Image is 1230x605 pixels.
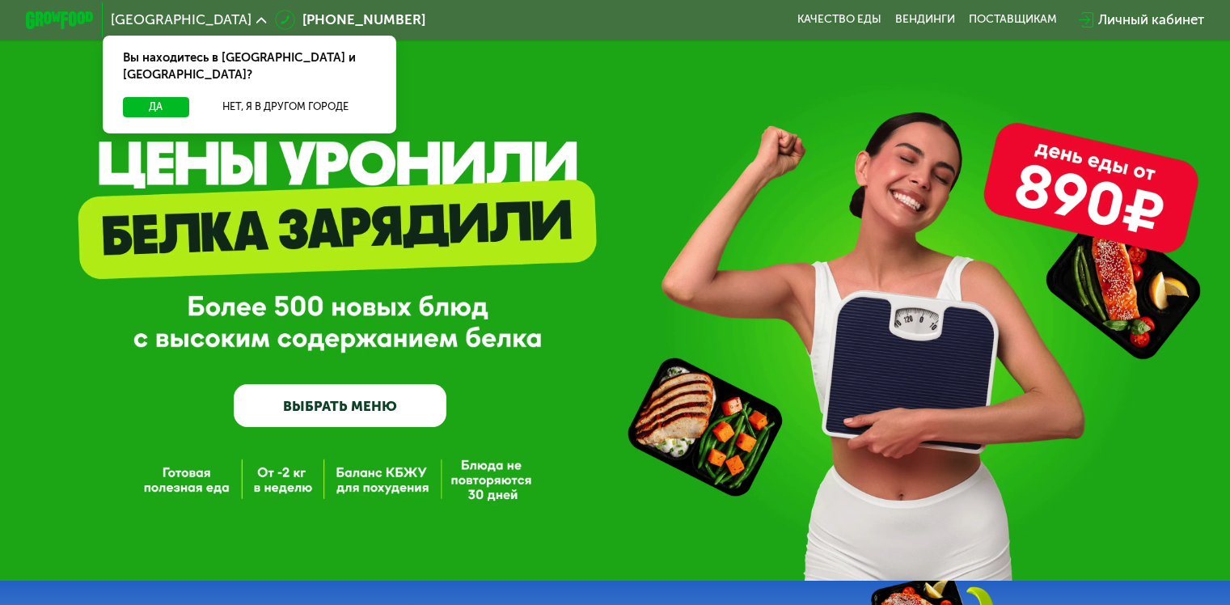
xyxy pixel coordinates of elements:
div: Личный кабинет [1098,10,1204,30]
a: [PHONE_NUMBER] [275,10,425,30]
button: Да [123,97,188,117]
a: ВЫБРАТЬ МЕНЮ [234,384,446,427]
button: Нет, я в другом городе [196,97,376,117]
a: Качество еды [797,13,881,27]
div: поставщикам [969,13,1057,27]
span: [GEOGRAPHIC_DATA] [111,13,251,27]
a: Вендинги [895,13,955,27]
div: Вы находитесь в [GEOGRAPHIC_DATA] и [GEOGRAPHIC_DATA]? [103,36,396,97]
